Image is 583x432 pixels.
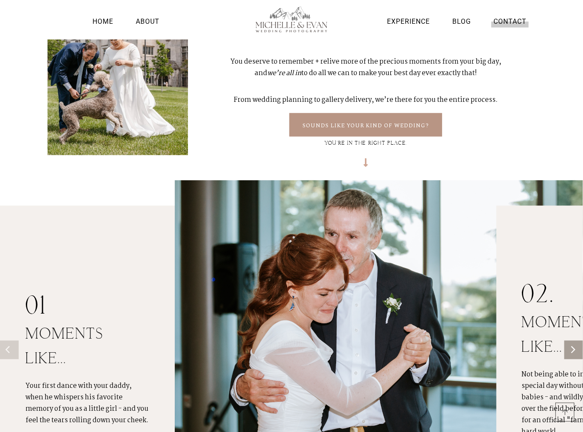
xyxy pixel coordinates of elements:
a: Sounds like your kind of wedding? [289,113,442,137]
a: Home [90,16,115,27]
a: Experience [385,16,432,27]
p: You deserve to remember + relive more of the precious moments from your big day, and to do all we... [224,48,509,87]
h4: you're in the right place. [192,141,540,146]
a: Blog [450,16,473,27]
b: we’re all in [267,68,301,79]
div: 01 [25,291,149,323]
h2: moments like... [25,323,149,372]
p: From wedding planning to gallery delivery, we’re there for you the entire process. [224,87,509,113]
button: Next [564,341,583,359]
span: Sounds like your kind of wedding? [303,120,429,131]
a: Contact [491,16,529,27]
a: About [134,16,162,27]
